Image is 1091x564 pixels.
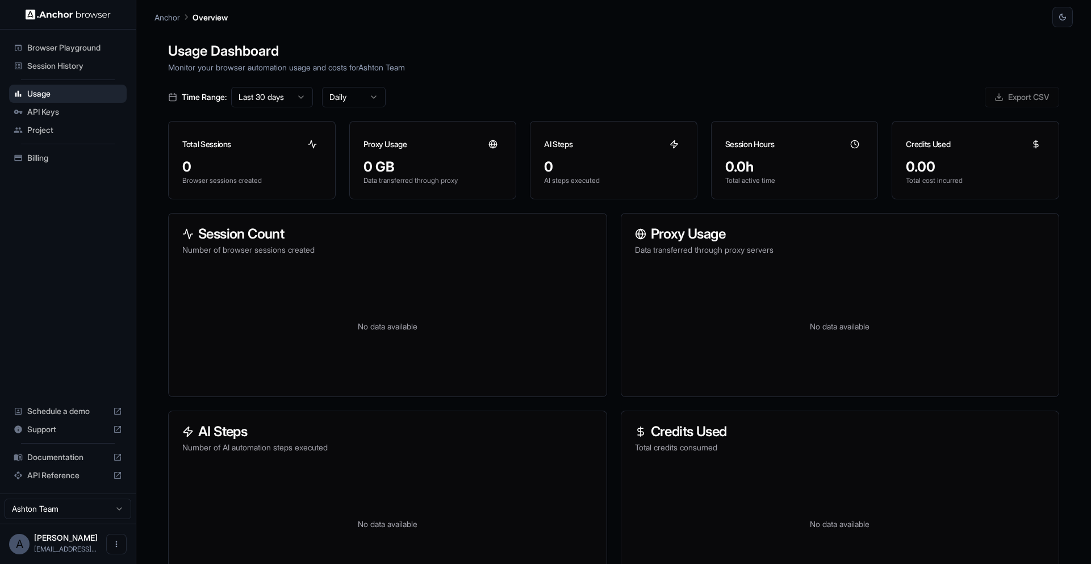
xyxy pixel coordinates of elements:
[363,176,503,185] p: Data transferred through proxy
[544,139,572,150] h3: AI Steps
[182,269,593,383] div: No data available
[182,227,593,241] h3: Session Count
[363,139,407,150] h3: Proxy Usage
[544,176,683,185] p: AI steps executed
[182,91,227,103] span: Time Range:
[9,420,127,438] div: Support
[9,402,127,420] div: Schedule a demo
[9,85,127,103] div: Usage
[906,176,1045,185] p: Total cost incurred
[9,103,127,121] div: API Keys
[544,158,683,176] div: 0
[182,425,593,438] h3: AI Steps
[9,534,30,554] div: A
[106,534,127,554] button: Open menu
[27,88,122,99] span: Usage
[27,60,122,72] span: Session History
[9,121,127,139] div: Project
[635,442,1046,453] p: Total credits consumed
[906,139,950,150] h3: Credits Used
[9,57,127,75] div: Session History
[635,227,1046,241] h3: Proxy Usage
[9,448,127,466] div: Documentation
[27,152,122,164] span: Billing
[154,11,180,23] p: Anchor
[182,442,593,453] p: Number of AI automation steps executed
[182,244,593,256] p: Number of browser sessions created
[182,176,321,185] p: Browser sessions created
[27,124,122,136] span: Project
[34,545,97,553] span: ash25678@gmail.com
[906,158,1045,176] div: 0.00
[9,149,127,167] div: Billing
[635,425,1046,438] h3: Credits Used
[725,176,864,185] p: Total active time
[27,470,108,481] span: API Reference
[182,158,321,176] div: 0
[9,466,127,484] div: API Reference
[26,9,111,20] img: Anchor Logo
[182,139,231,150] h3: Total Sessions
[9,39,127,57] div: Browser Playground
[27,452,108,463] span: Documentation
[168,61,1059,73] p: Monitor your browser automation usage and costs for Ashton Team
[27,424,108,435] span: Support
[635,244,1046,256] p: Data transferred through proxy servers
[27,106,122,118] span: API Keys
[725,158,864,176] div: 0.0h
[168,41,1059,61] h1: Usage Dashboard
[363,158,503,176] div: 0 GB
[725,139,774,150] h3: Session Hours
[27,406,108,417] span: Schedule a demo
[27,42,122,53] span: Browser Playground
[635,269,1046,383] div: No data available
[193,11,228,23] p: Overview
[34,533,98,542] span: Ashton
[154,11,228,23] nav: breadcrumb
